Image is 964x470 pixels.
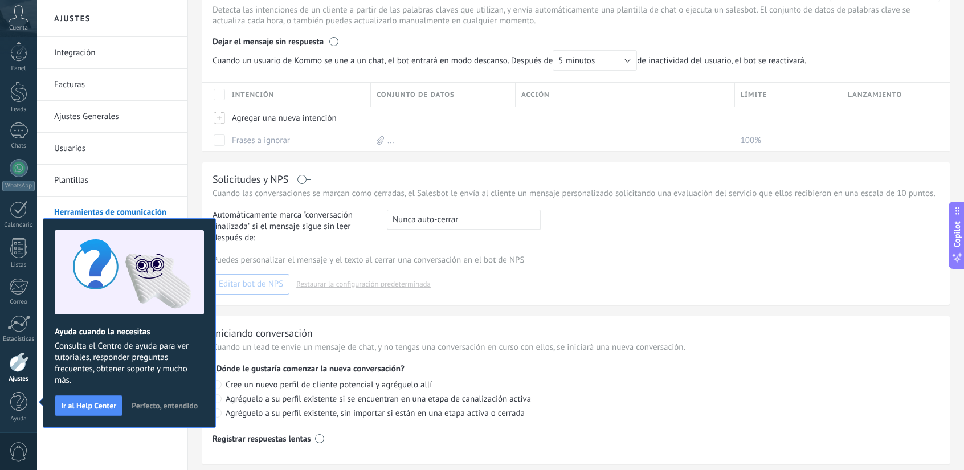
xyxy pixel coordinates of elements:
[741,135,761,146] span: 100%
[54,165,176,197] a: Plantillas
[2,106,35,113] div: Leads
[54,197,176,228] a: Herramientas de comunicación
[213,326,313,340] div: Iniciando conversación
[553,50,637,71] button: 5 minutos
[2,142,35,150] div: Chats
[213,434,311,444] div: Registrar respuestas lentas
[54,101,176,133] a: Ajustes Generales
[951,221,963,247] span: Copilot
[213,255,940,265] p: Puedes personalizar el mensaje y el texto al cerrar una conversación en el bot de NPS
[54,69,176,101] a: Facturas
[9,24,28,32] span: Cuenta
[37,69,187,101] li: Facturas
[232,135,290,146] a: Frases a ignorar
[393,214,458,225] span: Nunca auto-cerrar
[2,299,35,306] div: Correo
[213,50,637,71] span: Cuando un usuario de Kommo se une a un chat, el bot entrará en modo descanso. Después de
[2,181,35,191] div: WhatsApp
[55,395,122,416] button: Ir al Help Center
[213,408,940,419] label: Agréguelo a su perfil existente, sin importar si están en una etapa activa o cerrada
[226,379,432,390] span: Cree un nuevo perfil de cliente potencial y agréguelo allí
[126,397,203,414] button: Perfecto, entendido
[2,261,35,269] div: Listas
[213,28,940,50] div: Dejar el mensaje sin respuesta
[213,394,940,405] label: Agréguelo a su perfil existente si se encuentran en una etapa de canalización activa
[54,37,176,69] a: Integración
[232,89,274,100] span: Intención
[54,133,176,165] a: Usuarios
[2,336,35,343] div: Estadísticas
[226,107,365,129] div: Agregar una nueva intención
[37,197,187,228] li: Herramientas de comunicación
[226,408,525,419] span: Agréguelo a su perfil existente, sin importar si están en una etapa activa o cerrada
[2,222,35,229] div: Calendario
[226,394,531,404] span: Agréguelo a su perfil existente si se encuentran en una etapa de canalización activa
[213,188,940,199] p: Cuando las conversaciones se marcan como cerradas, el Salesbot le envía al cliente un mensaje per...
[558,55,595,66] span: 5 minutos
[377,89,455,100] span: Conjunto de datos
[55,341,204,386] span: Consulta el Centro de ayuda para ver tutoriales, responder preguntas frecuentes, obtener soporte ...
[387,135,394,146] a: ...
[735,129,837,151] div: 100%
[37,165,187,197] li: Plantillas
[2,375,35,383] div: Ajustes
[848,89,902,100] span: Lanzamiento
[213,50,812,71] span: de inactividad del usuario, el bot se reactivará.
[213,380,940,391] label: Cree un nuevo perfil de cliente potencial y agréguelo allí
[213,342,940,353] p: Cuando un lead te envíe un mensaje de chat, y no tengas una conversación en curso con ellos, se i...
[741,89,767,100] span: Límite
[213,210,377,244] span: Automáticamente marca "conversación finalizada" si el mensaje sigue sin leer después de:
[37,133,187,165] li: Usuarios
[55,326,204,337] h2: Ayuda cuando la necesitas
[37,37,187,69] li: Integración
[132,402,198,410] span: Perfecto, entendido
[213,5,940,26] p: Detecta las intenciones de un cliente a partir de las palabras claves que utilizan, y envía autom...
[2,415,35,423] div: Ayuda
[37,101,187,133] li: Ajustes Generales
[2,65,35,72] div: Panel
[61,402,116,410] span: Ir al Help Center
[213,363,940,374] p: ¿Dónde le gustaría comenzar la nueva conversación?
[213,173,288,186] div: Solicitudes y NPS
[521,89,550,100] span: Acción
